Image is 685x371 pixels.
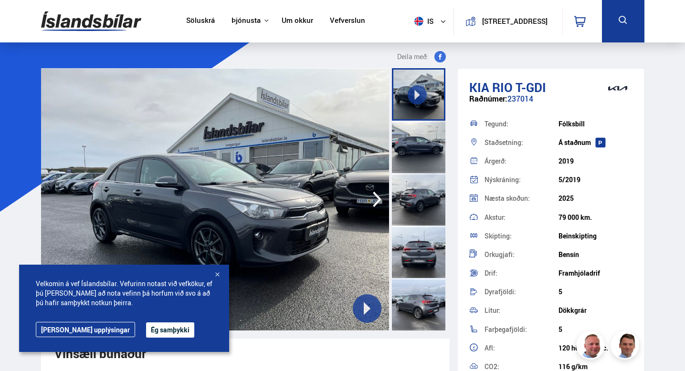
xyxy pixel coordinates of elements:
[146,322,194,338] button: Ég samþykki
[469,94,632,113] div: 237014
[397,51,429,62] span: Deila með:
[469,93,507,104] span: Raðnúmer:
[186,16,215,26] a: Söluskrá
[485,289,559,295] div: Dyrafjöldi:
[485,214,559,221] div: Akstur:
[485,139,559,146] div: Staðsetning:
[41,68,390,330] img: 3011078.jpeg
[485,195,559,202] div: Næsta skoðun:
[485,345,559,351] div: Afl:
[485,307,559,314] div: Litur:
[559,232,632,240] div: Beinskipting
[559,288,632,296] div: 5
[393,51,450,62] button: Deila með:
[54,346,437,361] div: Vinsæll búnaður
[559,363,632,371] div: 116 g/km
[485,121,559,127] div: Tegund:
[485,158,559,165] div: Árgerð:
[612,332,641,361] img: FbJEzSuNWCJXmdc-.webp
[232,16,261,25] button: Þjónusta
[469,79,489,96] span: Kia
[411,17,434,26] span: is
[485,251,559,258] div: Orkugjafi:
[485,176,559,183] div: Nýskráning:
[485,326,559,333] div: Farþegafjöldi:
[282,16,313,26] a: Um okkur
[559,176,632,184] div: 5/2019
[492,79,546,96] span: Rio T-GDI
[485,270,559,277] div: Drif:
[485,233,559,239] div: Skipting:
[559,120,632,128] div: Fólksbíll
[559,326,632,333] div: 5
[559,139,632,146] div: Á staðnum
[559,195,632,202] div: 2025
[559,214,632,221] div: 79 000 km.
[559,269,632,277] div: Framhjóladrif
[459,8,557,35] a: [STREET_ADDRESS]
[36,279,212,308] span: Velkomin á vef Íslandsbílar. Vefurinn notast við vefkökur, ef þú [PERSON_NAME] að nota vefinn þá ...
[485,363,559,370] div: CO2:
[414,17,423,26] img: svg+xml;base64,PHN2ZyB4bWxucz0iaHR0cDovL3d3dy53My5vcmcvMjAwMC9zdmciIHdpZHRoPSI1MTIiIGhlaWdodD0iNT...
[578,332,606,361] img: siFngHWaQ9KaOqBr.png
[480,17,550,25] button: [STREET_ADDRESS]
[559,344,632,352] div: 120 hö. / 998 cc.
[559,251,632,258] div: Bensín
[559,307,632,314] div: Dökkgrár
[411,7,453,35] button: is
[599,73,637,103] img: brand logo
[41,6,141,37] img: G0Ugv5HjCgRt.svg
[559,157,632,165] div: 2019
[36,322,135,337] a: [PERSON_NAME] upplýsingar
[330,16,365,26] a: Vefverslun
